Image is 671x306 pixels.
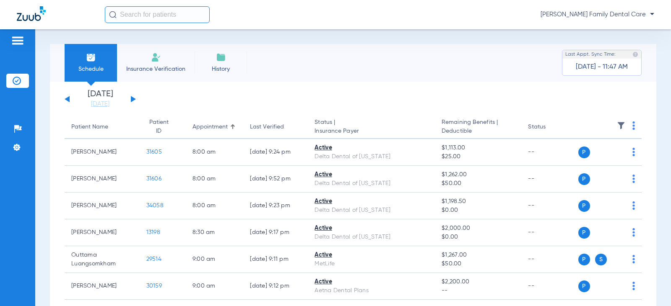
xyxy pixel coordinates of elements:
td: -- [521,273,578,300]
div: Patient Name [71,123,108,131]
td: [PERSON_NAME] [65,139,140,166]
td: 9:00 AM [186,246,244,273]
img: group-dot-blue.svg [632,255,635,263]
th: Remaining Benefits | [435,116,521,139]
td: [DATE] 9:23 PM [243,193,308,219]
td: [DATE] 9:24 PM [243,139,308,166]
span: $25.00 [442,152,515,161]
div: Delta Dental of [US_STATE] [315,152,428,161]
td: -- [521,139,578,166]
div: Delta Dental of [US_STATE] [315,206,428,215]
span: P [578,147,590,158]
img: last sync help info [632,51,638,57]
span: $0.00 [442,206,515,215]
span: P [578,173,590,185]
td: 8:30 AM [186,219,244,246]
span: 30159 [146,283,162,289]
div: Active [315,197,428,206]
img: Zuub Logo [17,6,46,21]
span: Deductible [442,127,515,136]
span: Last Appt. Sync Time: [565,50,616,59]
img: group-dot-blue.svg [632,121,635,130]
span: 29514 [146,256,161,262]
img: group-dot-blue.svg [632,228,635,237]
div: Patient ID [146,118,172,136]
span: 31605 [146,149,162,155]
span: Schedule [71,65,111,73]
td: [DATE] 9:11 PM [243,246,308,273]
a: [DATE] [75,100,125,108]
div: Appointment [192,123,237,131]
div: Delta Dental of [US_STATE] [315,233,428,242]
td: -- [521,166,578,193]
img: group-dot-blue.svg [632,282,635,290]
span: $50.00 [442,260,515,268]
div: Aetna Dental Plans [315,286,428,295]
img: hamburger-icon [11,36,24,46]
span: -- [442,286,515,295]
span: History [201,65,241,73]
span: S [595,254,607,265]
div: Last Verified [250,123,284,131]
div: Active [315,251,428,260]
td: -- [521,219,578,246]
span: $0.00 [442,233,515,242]
span: Insurance Verification [123,65,188,73]
span: $50.00 [442,179,515,188]
img: filter.svg [617,121,625,130]
td: 8:00 AM [186,166,244,193]
th: Status [521,116,578,139]
span: $2,000.00 [442,224,515,233]
td: [PERSON_NAME] [65,166,140,193]
div: Delta Dental of [US_STATE] [315,179,428,188]
span: 31606 [146,176,161,182]
div: Patient ID [146,118,179,136]
div: Patient Name [71,123,133,131]
span: 34058 [146,203,164,208]
span: $2,200.00 [442,278,515,286]
span: 13198 [146,229,160,235]
div: Active [315,278,428,286]
span: $1,113.00 [442,144,515,152]
img: group-dot-blue.svg [632,148,635,156]
td: [PERSON_NAME] [65,193,140,219]
td: -- [521,246,578,273]
span: P [578,227,590,239]
img: Schedule [86,52,96,62]
td: [PERSON_NAME] [65,219,140,246]
div: Active [315,144,428,152]
span: $1,267.00 [442,251,515,260]
span: P [578,280,590,292]
td: [DATE] 9:12 PM [243,273,308,300]
img: History [216,52,226,62]
span: $1,262.00 [442,170,515,179]
img: Search Icon [109,11,117,18]
span: P [578,254,590,265]
input: Search for patients [105,6,210,23]
img: Manual Insurance Verification [151,52,161,62]
div: Active [315,170,428,179]
img: group-dot-blue.svg [632,201,635,210]
li: [DATE] [75,90,125,108]
span: $1,198.50 [442,197,515,206]
div: Appointment [192,123,228,131]
td: [DATE] 9:17 PM [243,219,308,246]
td: 8:00 AM [186,139,244,166]
td: -- [521,193,578,219]
div: MetLife [315,260,428,268]
td: [PERSON_NAME] [65,273,140,300]
th: Status | [308,116,435,139]
td: [DATE] 9:52 PM [243,166,308,193]
span: [PERSON_NAME] Family Dental Care [541,10,654,19]
div: Last Verified [250,123,301,131]
img: group-dot-blue.svg [632,175,635,183]
span: [DATE] - 11:47 AM [576,63,628,71]
td: 8:00 AM [186,193,244,219]
td: 9:00 AM [186,273,244,300]
td: Outtama Luangsomkham [65,246,140,273]
div: Active [315,224,428,233]
span: Insurance Payer [315,127,428,136]
span: P [578,200,590,212]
